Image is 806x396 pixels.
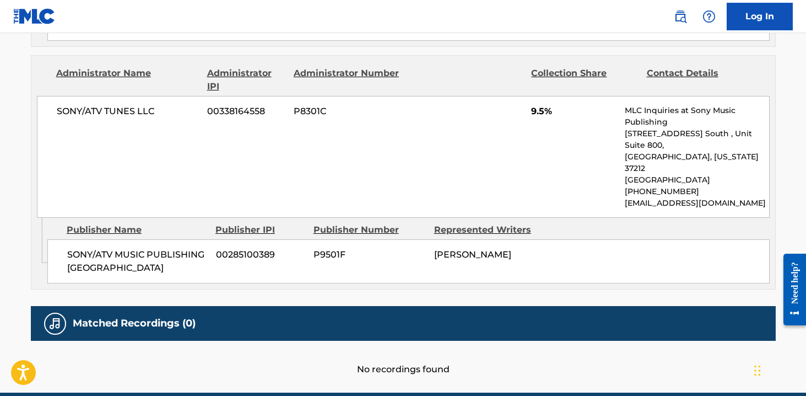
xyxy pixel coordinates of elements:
[625,174,769,186] p: [GEOGRAPHIC_DATA]
[698,6,720,28] div: Help
[647,67,754,93] div: Contact Details
[216,248,305,261] span: 00285100389
[775,245,806,334] iframe: Resource Center
[57,105,199,118] span: SONY/ATV TUNES LLC
[674,10,687,23] img: search
[67,248,208,275] span: SONY/ATV MUSIC PUBLISHING [GEOGRAPHIC_DATA]
[751,343,806,396] iframe: Chat Widget
[207,105,285,118] span: 00338164558
[294,105,401,118] span: P8301C
[669,6,691,28] a: Public Search
[625,186,769,197] p: [PHONE_NUMBER]
[207,67,285,93] div: Administrator IPI
[625,128,769,151] p: [STREET_ADDRESS] South , Unit Suite 800,
[13,8,56,24] img: MLC Logo
[313,223,426,237] div: Publisher Number
[73,317,196,330] h5: Matched Recordings (0)
[625,151,769,174] p: [GEOGRAPHIC_DATA], [US_STATE] 37212
[531,105,616,118] span: 9.5%
[434,223,547,237] div: Represented Writers
[56,67,199,93] div: Administrator Name
[625,197,769,209] p: [EMAIL_ADDRESS][DOMAIN_NAME]
[31,341,776,376] div: No recordings found
[313,248,426,261] span: P9501F
[294,67,401,93] div: Administrator Number
[215,223,305,237] div: Publisher IPI
[48,317,62,330] img: Matched Recordings
[531,67,638,93] div: Collection Share
[727,3,793,30] a: Log In
[434,249,511,260] span: [PERSON_NAME]
[67,223,207,237] div: Publisher Name
[625,105,769,128] p: MLC Inquiries at Sony Music Publishing
[702,10,716,23] img: help
[754,354,761,387] div: Drag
